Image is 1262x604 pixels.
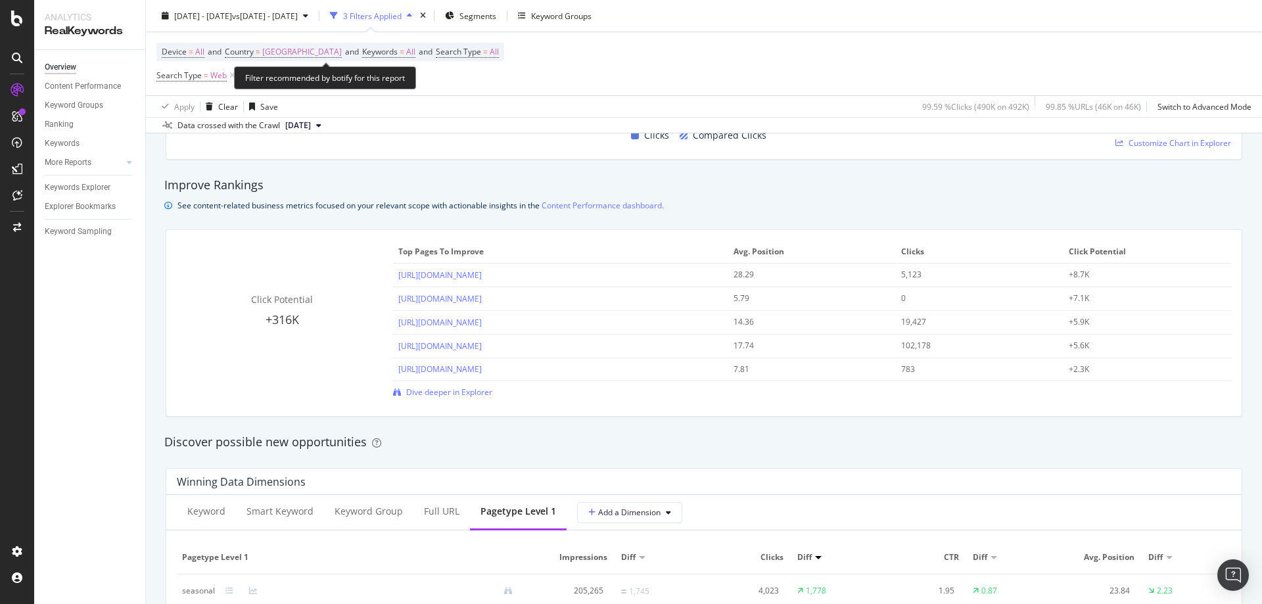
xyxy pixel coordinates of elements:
[177,475,306,488] div: Winning Data Dimensions
[174,10,232,21] span: [DATE] - [DATE]
[1069,292,1210,304] div: +7.1K
[164,434,1244,451] div: Discover possible new opportunities
[45,156,91,170] div: More Reports
[406,43,415,61] span: All
[210,66,227,85] span: Web
[542,198,664,212] a: Content Performance dashboard.
[398,246,720,258] span: Top pages to improve
[981,585,997,597] div: 0.87
[436,46,481,57] span: Search Type
[182,585,215,597] div: seasonal
[45,137,136,151] a: Keywords
[45,137,80,151] div: Keywords
[195,43,204,61] span: All
[398,269,482,281] a: [URL][DOMAIN_NAME]
[285,120,311,131] span: 2025 Aug. 30th
[459,10,496,21] span: Segments
[244,96,278,117] button: Save
[1115,137,1231,149] a: Customize Chart in Explorer
[901,340,1042,352] div: 102,178
[1046,101,1141,112] div: 99.85 % URLs ( 46K on 46K )
[1157,101,1251,112] div: Switch to Advanced Mode
[45,200,116,214] div: Explorer Bookmarks
[182,551,520,563] span: pagetype Level 1
[629,586,649,597] div: 1,745
[621,590,626,593] img: Equal
[398,340,482,352] a: [URL][DOMAIN_NAME]
[204,70,208,81] span: =
[45,181,136,195] a: Keywords Explorer
[1069,246,1223,258] span: Click Potential
[419,46,432,57] span: and
[156,5,314,26] button: [DATE] - [DATE]vs[DATE] - [DATE]
[234,66,416,89] div: Filter recommended by botify for this report
[734,316,875,328] div: 14.36
[709,585,779,597] div: 4,023
[1157,585,1173,597] div: 2.23
[225,46,254,57] span: Country
[734,269,875,281] div: 28.29
[1148,551,1163,563] span: Diff
[393,386,492,398] a: Dive deeper in Explorer
[256,46,260,57] span: =
[901,246,1055,258] span: Clicks
[164,177,1244,194] div: Improve Rankings
[45,11,135,24] div: Analytics
[1069,269,1210,281] div: +8.7K
[164,198,1244,212] div: info banner
[417,9,429,22] div: times
[400,46,404,57] span: =
[734,246,887,258] span: Avg. Position
[483,46,488,57] span: =
[709,551,783,563] span: Clicks
[266,312,299,327] span: +316K
[922,101,1029,112] div: 99.59 % Clicks ( 490K on 492K )
[189,46,193,57] span: =
[588,507,661,518] span: Add a Dimension
[534,551,608,563] span: Impressions
[260,101,278,112] div: Save
[398,317,482,328] a: [URL][DOMAIN_NAME]
[513,5,597,26] button: Keyword Groups
[885,585,954,597] div: 1.95
[1069,316,1210,328] div: +5.9K
[693,128,766,143] span: Compared Clicks
[398,363,482,375] a: [URL][DOMAIN_NAME]
[262,43,342,61] span: [GEOGRAPHIC_DATA]
[577,502,682,523] button: Add a Dimension
[901,269,1042,281] div: 5,123
[208,46,222,57] span: and
[162,46,187,57] span: Device
[45,99,136,112] a: Keyword Groups
[734,363,875,375] div: 7.81
[45,60,136,74] a: Overview
[734,340,875,352] div: 17.74
[232,10,298,21] span: vs [DATE] - [DATE]
[251,293,313,306] span: Click Potential
[45,24,135,39] div: RealKeywords
[644,128,669,143] span: Clicks
[156,96,195,117] button: Apply
[734,292,875,304] div: 5.79
[1061,585,1131,597] div: 23.84
[1217,559,1249,591] div: Open Intercom Messenger
[406,386,492,398] span: Dive deeper in Explorer
[1152,96,1251,117] button: Switch to Advanced Mode
[901,363,1042,375] div: 783
[218,101,238,112] div: Clear
[534,585,603,597] div: 205,265
[345,46,359,57] span: and
[621,551,636,563] span: Diff
[45,80,121,93] div: Content Performance
[398,293,482,304] a: [URL][DOMAIN_NAME]
[45,118,136,131] a: Ranking
[45,118,74,131] div: Ranking
[200,96,238,117] button: Clear
[177,198,664,212] div: See content-related business metrics focused on your relevant scope with actionable insights in the
[280,118,327,133] button: [DATE]
[424,505,459,518] div: Full URL
[797,551,812,563] span: Diff
[174,101,195,112] div: Apply
[1129,137,1231,149] span: Customize Chart in Explorer
[45,181,110,195] div: Keywords Explorer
